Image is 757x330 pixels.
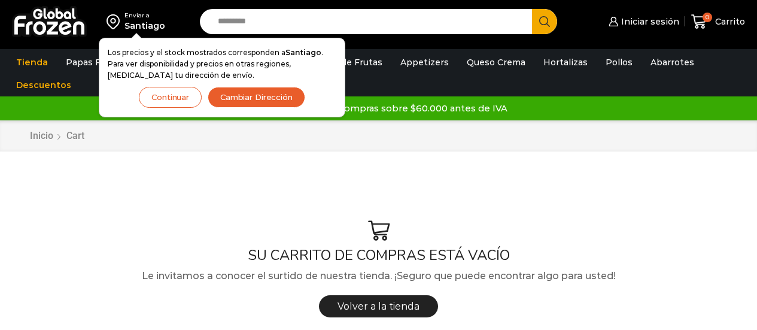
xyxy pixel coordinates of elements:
[107,11,124,32] img: address-field-icon.svg
[139,87,202,108] button: Continuar
[461,51,531,74] a: Queso Crema
[21,268,736,284] p: Le invitamos a conocer el surtido de nuestra tienda. ¡Seguro que puede encontrar algo para usted!
[644,51,700,74] a: Abarrotes
[532,9,557,34] button: Search button
[606,10,679,34] a: Iniciar sesión
[60,51,126,74] a: Papas Fritas
[29,129,54,143] a: Inicio
[319,295,438,317] a: Volver a la tienda
[537,51,594,74] a: Hortalizas
[618,16,679,28] span: Iniciar sesión
[66,130,84,141] span: Cart
[124,11,165,20] div: Enviar a
[124,20,165,32] div: Santiago
[712,16,745,28] span: Carrito
[691,8,745,36] a: 0 Carrito
[10,74,77,96] a: Descuentos
[338,301,419,312] span: Volver a la tienda
[208,87,305,108] button: Cambiar Dirección
[21,247,736,264] h1: SU CARRITO DE COMPRAS ESTÁ VACÍO
[308,51,388,74] a: Pulpa de Frutas
[285,48,321,57] strong: Santiago
[394,51,455,74] a: Appetizers
[10,51,54,74] a: Tienda
[703,13,712,22] span: 0
[108,47,336,81] p: Los precios y el stock mostrados corresponden a . Para ver disponibilidad y precios en otras regi...
[600,51,639,74] a: Pollos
